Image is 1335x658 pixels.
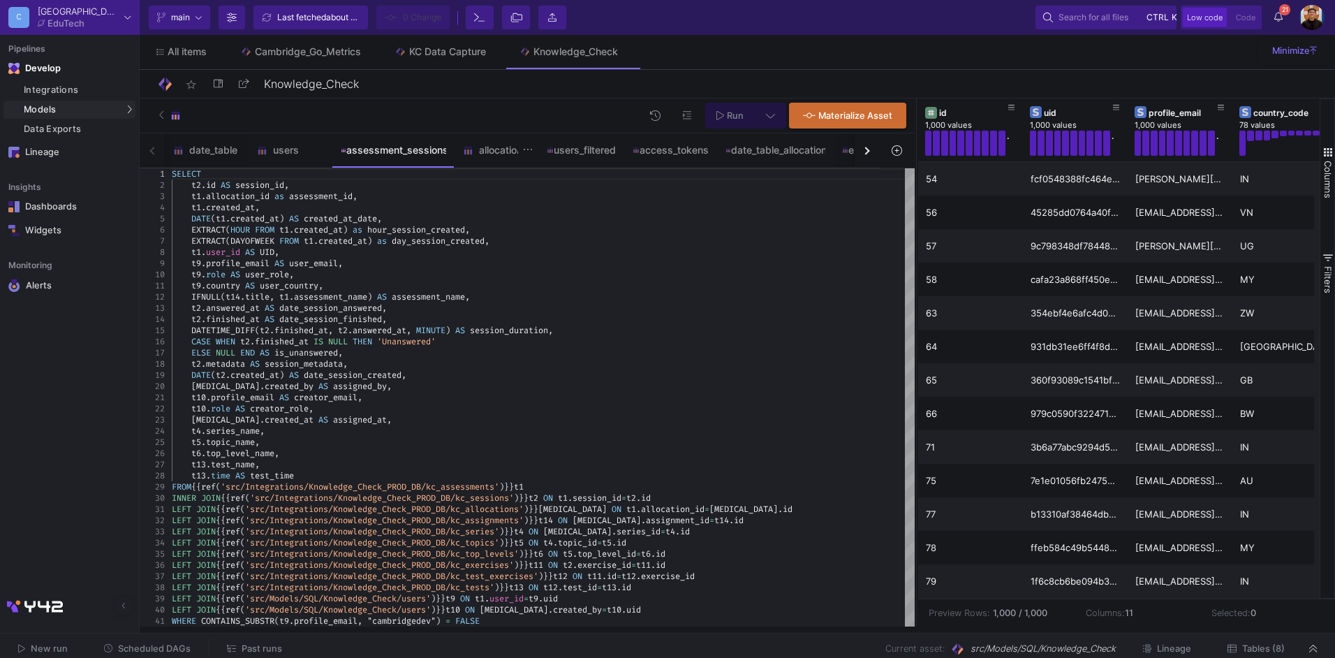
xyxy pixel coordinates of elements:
span: Models [24,104,57,115]
span: . [201,247,206,258]
img: Tab icon [240,46,252,58]
div: 9c798348df78448e88006cc2370e789c [1031,230,1120,263]
span: SELECT [172,168,201,180]
span: CASE [191,336,211,347]
span: t1 [279,224,289,235]
span: t14 [226,291,240,302]
div: 17 [140,347,165,358]
span: ( [211,370,216,381]
span: AS [221,180,230,191]
span: . [201,202,206,213]
span: t9 [191,269,201,280]
div: 4 [140,202,165,213]
span: as [353,224,362,235]
span: session_id [235,180,284,191]
div: 5 [140,213,165,224]
span: ( [255,325,260,336]
span: MINUTE [416,325,445,336]
span: allocation_id [206,191,270,202]
div: Integrations [24,85,132,96]
button: main [149,6,210,29]
span: , [289,269,294,280]
button: Search for all filesctrlk [1035,6,1177,29]
span: EXTRACT [191,224,226,235]
a: Navigation iconDashboards [3,196,135,218]
span: t2 [240,336,250,347]
span: profile_email [211,392,274,403]
span: t9 [191,280,201,291]
span: t1 [279,291,289,302]
span: ( [221,291,226,302]
div: 1 [140,168,165,180]
span: Materialize Asset [818,110,892,121]
span: ( [211,213,216,224]
span: , [382,302,387,314]
span: AS [279,392,289,403]
span: , [274,247,279,258]
div: 16 [140,336,165,347]
div: country_code [1253,108,1322,118]
div: users_filtered [547,145,617,156]
span: AS [230,269,240,280]
div: 1,000 values [1030,120,1135,131]
div: id [939,108,1008,118]
span: role [206,269,226,280]
div: MY [1240,263,1329,296]
div: 15 [140,325,165,336]
span: as [274,191,284,202]
div: [EMAIL_ADDRESS][DOMAIN_NAME] [1135,297,1225,330]
span: FROM [255,224,274,235]
span: . [201,280,206,291]
span: , [401,370,406,381]
div: 10 [140,269,165,280]
div: Cambridge_Go_Metrics [255,46,361,57]
span: AS [245,280,255,291]
div: cafa23a868ff450e8e73e3988bb8a303 [1031,263,1120,296]
span: , [382,314,387,325]
span: , [318,280,323,291]
span: title [245,291,270,302]
div: 57 [926,230,1015,263]
span: is_unanswered [274,347,338,358]
span: session_metadata [265,358,343,370]
span: THEN [353,336,372,347]
span: ) [279,370,284,381]
span: UID [260,247,274,258]
div: . [1216,131,1218,156]
span: DATE [191,370,211,381]
div: 2 [140,180,165,191]
div: IN [1240,163,1329,196]
span: . [201,258,206,269]
div: Widgets [25,225,116,236]
div: uid [1044,108,1113,118]
img: SQL Model [950,642,965,657]
div: [GEOGRAPHIC_DATA] [1240,330,1329,363]
div: Data Exports [24,124,132,135]
span: AS [245,247,255,258]
div: 63 [926,297,1015,330]
div: [EMAIL_ADDRESS][DOMAIN_NAME] [1135,196,1225,229]
div: EduTech [47,19,84,28]
span: All items [168,46,207,57]
span: user_role [245,269,289,280]
span: , [377,213,382,224]
span: . [270,325,274,336]
span: . [201,302,206,314]
span: DATE [191,213,211,224]
span: , [465,291,470,302]
span: t1 [191,247,201,258]
div: 13 [140,302,165,314]
img: Navigation icon [8,225,20,236]
span: , [357,392,362,403]
span: . [201,314,206,325]
div: 360f93089c1541bfbbe0e21b20f4333c [1031,364,1120,397]
div: . [1112,131,1114,156]
span: date_session_created [304,370,401,381]
span: , [485,235,489,247]
span: , [284,180,289,191]
mat-expansion-panel-header: Navigation iconDevelop [3,57,135,80]
span: , [328,325,333,336]
span: Scheduled DAGs [118,643,191,654]
span: t2 [191,302,201,314]
div: 20 [140,381,165,392]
